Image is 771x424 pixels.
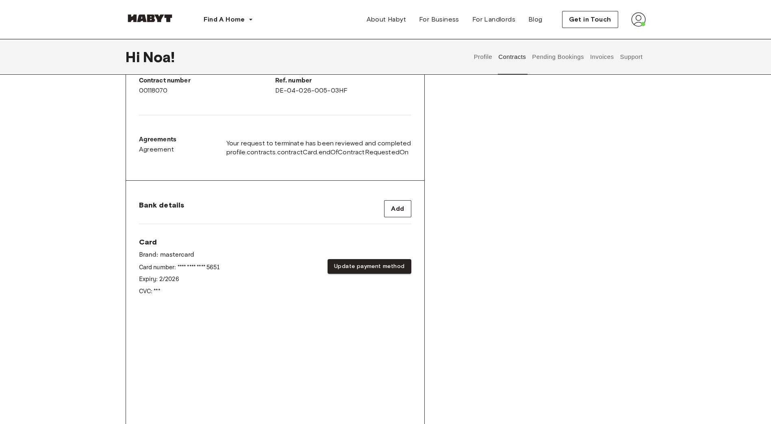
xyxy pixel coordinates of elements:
span: About Habyt [367,15,406,24]
a: For Landlords [466,11,522,28]
button: Support [619,39,644,75]
button: Add [384,200,411,217]
span: Noa ! [143,48,175,65]
button: Get in Touch [562,11,618,28]
button: Invoices [589,39,615,75]
button: Profile [473,39,493,75]
a: Agreement [139,145,177,154]
p: Ref. number [275,76,411,86]
span: Add [391,204,404,214]
a: About Habyt [360,11,413,28]
span: Your request to terminate has been reviewed and completed [226,139,411,148]
span: Bank details [139,200,185,210]
span: Get in Touch [569,15,611,24]
span: Agreement [139,145,174,154]
span: Card [139,237,219,247]
p: Contract number [139,76,275,86]
span: profile.contracts.contractCard.endOfContractRequestedOn [226,148,411,157]
p: Expiry: 2 / 2026 [139,275,219,283]
span: For Landlords [472,15,515,24]
p: Brand: mastercard [139,250,219,260]
button: Contracts [497,39,527,75]
button: Find A Home [197,11,260,28]
img: Habyt [126,14,174,22]
a: For Business [413,11,466,28]
button: Update payment method [328,259,411,274]
div: user profile tabs [471,39,645,75]
span: For Business [419,15,459,24]
img: avatar [631,12,646,27]
a: Blog [522,11,549,28]
div: 00118070 [139,76,275,95]
div: DE-04-026-005-03HF [275,76,411,95]
p: Agreements [139,135,177,145]
span: Blog [528,15,543,24]
button: Pending Bookings [531,39,585,75]
span: Hi [126,48,143,65]
span: Find A Home [204,15,245,24]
